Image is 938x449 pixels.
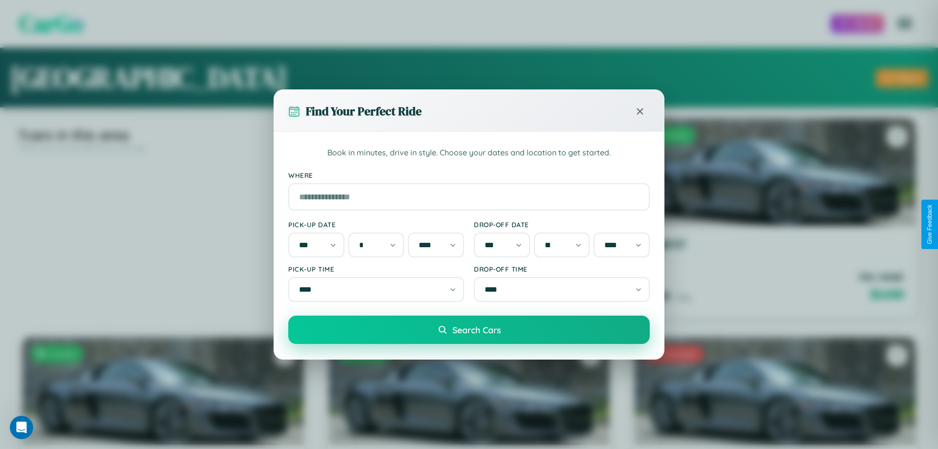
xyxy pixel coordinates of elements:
label: Drop-off Date [474,220,650,229]
label: Pick-up Time [288,265,464,273]
h3: Find Your Perfect Ride [306,103,422,119]
p: Book in minutes, drive in style. Choose your dates and location to get started. [288,147,650,159]
label: Where [288,171,650,179]
label: Drop-off Time [474,265,650,273]
span: Search Cars [452,324,501,335]
button: Search Cars [288,316,650,344]
label: Pick-up Date [288,220,464,229]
